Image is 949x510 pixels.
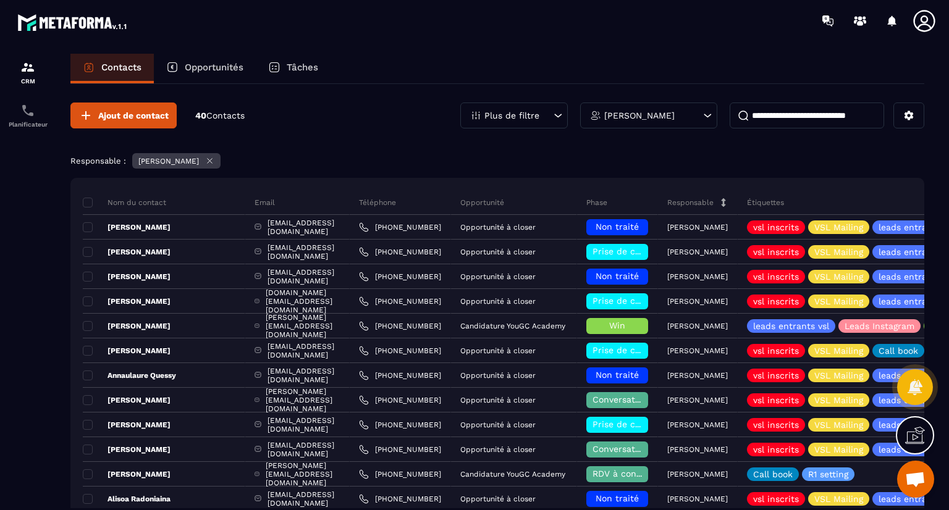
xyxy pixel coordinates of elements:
[667,420,728,429] p: [PERSON_NAME]
[814,495,863,503] p: VSL Mailing
[814,248,863,256] p: VSL Mailing
[195,110,245,122] p: 40
[814,223,863,232] p: VSL Mailing
[814,396,863,404] p: VSL Mailing
[667,272,728,281] p: [PERSON_NAME]
[604,111,675,120] p: [PERSON_NAME]
[359,395,441,405] a: [PHONE_NUMBER]
[20,103,35,118] img: scheduler
[753,495,799,503] p: vsl inscrits
[596,222,639,232] span: Non traité
[3,121,53,128] p: Planificateur
[667,445,728,454] p: [PERSON_NAME]
[359,469,441,479] a: [PHONE_NUMBER]
[460,445,536,454] p: Opportunité à closer
[593,444,688,454] span: Conversation en cours
[3,78,53,85] p: CRM
[460,198,504,207] p: Opportunité
[845,322,914,330] p: Leads Instagram
[484,111,539,120] p: Plus de filtre
[753,470,793,479] p: Call book
[753,396,799,404] p: vsl inscrits
[667,248,728,256] p: [PERSON_NAME]
[814,272,863,281] p: VSL Mailing
[460,297,536,306] p: Opportunité à closer
[83,370,176,380] p: Annaulaure Quessy
[287,62,318,73] p: Tâches
[667,470,728,479] p: [PERSON_NAME]
[753,445,799,454] p: vsl inscrits
[593,345,707,355] span: Prise de contact effectuée
[359,346,441,356] a: [PHONE_NUMBER]
[609,320,625,330] span: Win
[460,322,565,330] p: Candidature YouGC Academy
[667,297,728,306] p: [PERSON_NAME]
[460,248,536,256] p: Opportunité à closer
[70,156,126,165] p: Responsable :
[83,272,171,282] p: [PERSON_NAME]
[83,420,171,430] p: [PERSON_NAME]
[460,420,536,429] p: Opportunité à closer
[359,321,441,331] a: [PHONE_NUMBER]
[359,272,441,282] a: [PHONE_NUMBER]
[3,51,53,94] a: formationformationCRM
[460,495,536,503] p: Opportunité à closer
[593,419,707,429] span: Prise de contact effectuée
[83,222,171,232] p: [PERSON_NAME]
[460,272,536,281] p: Opportunité à closer
[460,470,565,479] p: Candidature YouGC Academy
[897,461,934,498] a: Ouvrir le chat
[879,346,918,355] p: Call book
[206,111,245,120] span: Contacts
[747,198,784,207] p: Étiquettes
[70,54,154,83] a: Contacts
[359,370,441,380] a: [PHONE_NUMBER]
[593,296,707,306] span: Prise de contact effectuée
[359,247,441,257] a: [PHONE_NUMBER]
[460,371,536,380] p: Opportunité à closer
[667,198,714,207] p: Responsable
[586,198,607,207] p: Phase
[460,223,536,232] p: Opportunité à closer
[667,346,728,355] p: [PERSON_NAME]
[256,54,331,83] a: Tâches
[667,371,728,380] p: [PERSON_NAME]
[753,223,799,232] p: vsl inscrits
[101,62,141,73] p: Contacts
[808,470,848,479] p: R1 setting
[255,198,275,207] p: Email
[593,246,707,256] span: Prise de contact effectuée
[667,322,728,330] p: [PERSON_NAME]
[753,297,799,306] p: vsl inscrits
[3,94,53,137] a: schedulerschedulerPlanificateur
[753,371,799,380] p: vsl inscrits
[83,296,171,306] p: [PERSON_NAME]
[460,346,536,355] p: Opportunité à closer
[83,445,171,454] p: [PERSON_NAME]
[359,494,441,504] a: [PHONE_NUMBER]
[70,102,177,128] button: Ajout de contact
[83,346,171,356] p: [PERSON_NAME]
[667,396,728,404] p: [PERSON_NAME]
[83,494,171,504] p: Alisoa Radoniaina
[814,445,863,454] p: VSL Mailing
[460,396,536,404] p: Opportunité à closer
[753,420,799,429] p: vsl inscrits
[17,11,129,33] img: logo
[359,420,441,430] a: [PHONE_NUMBER]
[83,198,166,207] p: Nom du contact
[814,297,863,306] p: VSL Mailing
[596,370,639,380] span: Non traité
[593,469,672,479] span: RDV à confimer ❓
[359,445,441,454] a: [PHONE_NUMBER]
[359,296,441,306] a: [PHONE_NUMBER]
[667,223,728,232] p: [PERSON_NAME]
[138,157,199,165] p: [PERSON_NAME]
[596,493,639,503] span: Non traité
[359,222,441,232] a: [PHONE_NUMBER]
[83,247,171,257] p: [PERSON_NAME]
[753,272,799,281] p: vsl inscrits
[753,346,799,355] p: vsl inscrits
[596,271,639,281] span: Non traité
[667,495,728,503] p: [PERSON_NAME]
